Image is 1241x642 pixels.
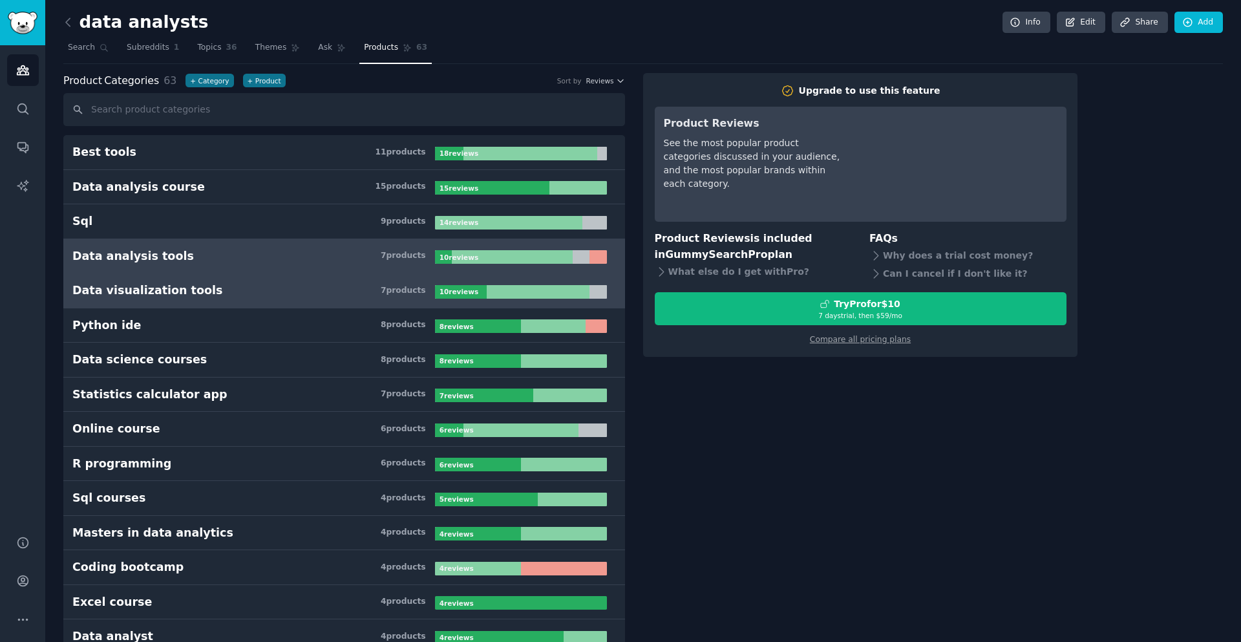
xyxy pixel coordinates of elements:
[381,423,426,435] div: 6 product s
[72,387,228,403] div: Statistics calculator app
[72,456,171,472] div: R programming
[122,37,184,64] a: Subreddits1
[655,262,852,281] div: What else do I get with Pro ?
[72,352,207,368] div: Data science courses
[63,204,625,239] a: Sql9products14reviews
[381,285,426,297] div: 7 product s
[440,426,474,434] b: 6 review s
[655,231,852,262] h3: Product Reviews is included in plan
[799,84,940,98] div: Upgrade to use this feature
[557,76,582,85] div: Sort by
[381,596,426,608] div: 4 product s
[72,317,141,334] div: Python ide
[440,149,478,157] b: 18 review s
[63,12,208,33] h2: data analysts
[63,481,625,516] a: Sql courses4products5reviews
[255,42,287,54] span: Themes
[63,93,625,126] input: Search product categories
[8,12,37,34] img: GummySearch logo
[313,37,350,64] a: Ask
[440,184,478,192] b: 15 review s
[381,493,426,504] div: 4 product s
[72,525,233,541] div: Masters in data analytics
[63,37,113,64] a: Search
[63,308,625,343] a: Python ide8products8reviews
[1002,12,1050,34] a: Info
[440,219,478,226] b: 14 review s
[193,37,241,64] a: Topics36
[197,42,221,54] span: Topics
[63,273,625,308] a: Data visualization tools7products10reviews
[72,283,222,299] div: Data visualization tools
[248,76,253,85] span: +
[72,559,184,575] div: Coding bootcamp
[440,392,474,400] b: 7 review s
[63,239,625,274] a: Data analysis tools7products10reviews
[440,495,474,503] b: 5 review s
[381,216,426,228] div: 9 product s
[72,594,152,610] div: Excel course
[72,179,205,195] div: Data analysis course
[63,170,625,205] a: Data analysis course15products15reviews
[586,76,614,85] span: Reviews
[440,288,478,295] b: 10 review s
[416,42,427,54] span: 63
[440,323,474,330] b: 8 review s
[72,213,92,230] div: Sql
[381,527,426,539] div: 4 product s
[186,74,233,87] button: +Category
[72,248,194,264] div: Data analysis tools
[810,335,911,344] a: Compare all pricing plans
[1112,12,1167,34] a: Share
[243,74,286,87] button: +Product
[655,292,1066,325] button: TryProfor$107 daystrial, then $59/mo
[364,42,398,54] span: Products
[72,490,145,506] div: Sql courses
[63,550,625,585] a: Coding bootcamp4products4reviews
[63,447,625,482] a: R programming6products6reviews
[440,461,474,469] b: 6 review s
[869,231,1066,247] h3: FAQs
[440,634,474,641] b: 4 review s
[381,562,426,573] div: 4 product s
[375,181,425,193] div: 15 product s
[664,136,845,191] div: See the most popular product categories discussed in your audience, and the most popular brands w...
[318,42,332,54] span: Ask
[869,265,1066,283] div: Can I cancel if I don't like it?
[440,253,478,261] b: 10 review s
[63,73,159,89] span: Categories
[655,311,1066,320] div: 7 days trial, then $ 59 /mo
[63,343,625,378] a: Data science courses8products8reviews
[665,248,767,261] span: GummySearch Pro
[440,530,474,538] b: 4 review s
[63,73,102,89] span: Product
[68,42,95,54] span: Search
[1057,12,1105,34] a: Edit
[63,412,625,447] a: Online course6products6reviews
[63,135,625,170] a: Best tools11products18reviews
[63,516,625,551] a: Masters in data analytics4products4reviews
[381,389,426,400] div: 7 product s
[834,297,900,311] div: Try Pro for $10
[440,564,474,572] b: 4 review s
[381,250,426,262] div: 7 product s
[190,76,196,85] span: +
[226,42,237,54] span: 36
[586,76,625,85] button: Reviews
[164,74,176,87] span: 63
[381,458,426,469] div: 6 product s
[72,421,160,437] div: Online course
[63,585,625,620] a: Excel course4products4reviews
[381,319,426,331] div: 8 product s
[63,378,625,412] a: Statistics calculator app7products7reviews
[440,357,474,365] b: 8 review s
[251,37,305,64] a: Themes
[869,247,1066,265] div: Why does a trial cost money?
[664,116,845,132] h3: Product Reviews
[359,37,432,64] a: Products63
[127,42,169,54] span: Subreddits
[174,42,180,54] span: 1
[375,147,425,158] div: 11 product s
